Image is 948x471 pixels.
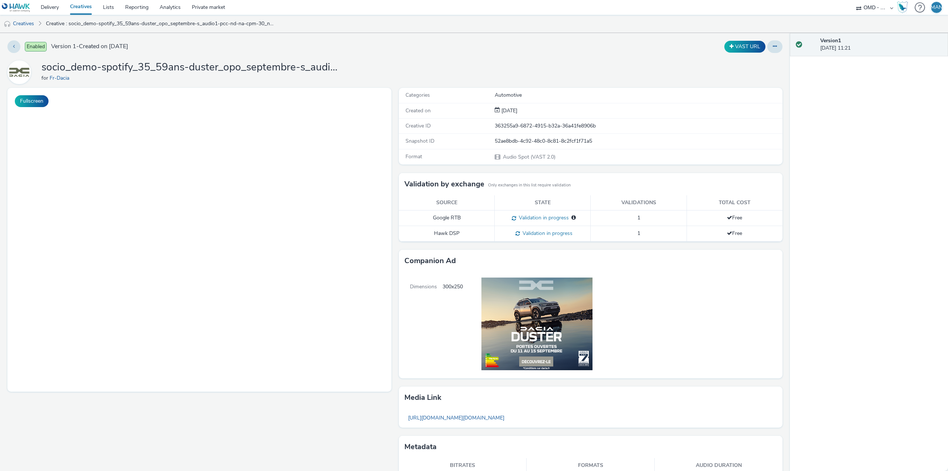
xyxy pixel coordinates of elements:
[495,122,782,130] div: 363255a9-6872-4915-b32a-36a41fe8906b
[50,74,72,82] a: Fr-Dacia
[41,60,338,74] h1: socio_demo-spotify_35_59ans-duster_opo_septembre-s_audio1-pcc-nd-na-cpm-30_no_skip
[399,210,495,226] td: Google RTB
[495,92,782,99] div: Automotive
[404,441,437,452] h3: Metadata
[399,195,495,210] th: Source
[591,195,687,210] th: Validations
[897,1,911,13] a: Hawk Academy
[4,20,11,28] img: audio
[495,137,782,145] div: 52ae8bdb-4c92-48c0-8c81-8c2fcf1f71a5
[724,41,765,53] button: VAST URL
[2,3,30,12] img: undefined Logo
[687,195,782,210] th: Total cost
[404,392,441,403] h3: Media link
[405,153,422,160] span: Format
[637,214,640,221] span: 1
[405,107,431,114] span: Created on
[399,226,495,242] td: Hawk DSP
[51,42,128,51] span: Version 1 - Created on [DATE]
[25,42,47,52] span: Enabled
[9,62,30,83] img: Fr-Dacia
[404,179,484,190] h3: Validation by exchange
[405,122,431,129] span: Creative ID
[404,411,508,425] a: [URL][DOMAIN_NAME][DOMAIN_NAME]
[404,255,456,266] h3: Companion Ad
[495,195,591,210] th: State
[405,137,434,145] span: Snapshot ID
[637,230,640,237] span: 1
[443,272,463,378] span: 300x250
[463,272,598,376] img: Companion Ad
[820,37,942,52] div: [DATE] 11:21
[405,92,430,99] span: Categories
[520,230,573,237] span: Validation in progress
[722,41,767,53] div: Duplicate the creative as a VAST URL
[15,95,49,107] button: Fullscreen
[502,153,555,160] span: Audio Spot (VAST 2.0)
[500,107,517,115] div: Creation 28 August 2025, 11:21
[488,182,571,188] small: Only exchanges in this list require validation
[727,214,742,221] span: Free
[897,1,908,13] img: Hawk Academy
[41,74,50,82] span: for
[820,37,841,44] strong: Version 1
[500,107,517,114] span: [DATE]
[931,2,942,13] div: MAN
[727,230,742,237] span: Free
[399,272,443,378] span: Dimensions
[516,214,569,221] span: Validation in progress
[42,15,279,33] a: Creative : socio_demo-spotify_35_59ans-duster_opo_septembre-s_audio1-pcc-nd-na-cpm-30_no_skip
[7,69,34,76] a: Fr-Dacia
